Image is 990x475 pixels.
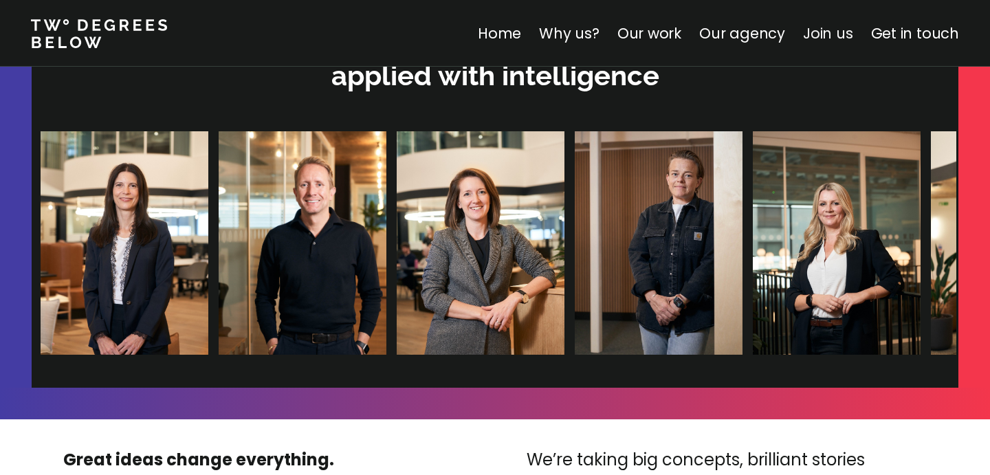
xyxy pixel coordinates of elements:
img: Gemma [397,131,564,355]
a: Our agency [699,23,785,43]
p: Creative bravery, applied with intelligence [38,30,951,91]
img: James [219,131,386,355]
a: Our work [617,23,681,43]
a: Get in touch [871,23,959,43]
a: Join us [803,23,853,43]
img: Clare [41,131,208,355]
img: Halina [753,131,921,355]
a: Why us? [539,23,599,43]
a: Home [478,23,521,43]
strong: Great ideas change everything. [63,448,334,471]
img: Dani [575,131,742,355]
